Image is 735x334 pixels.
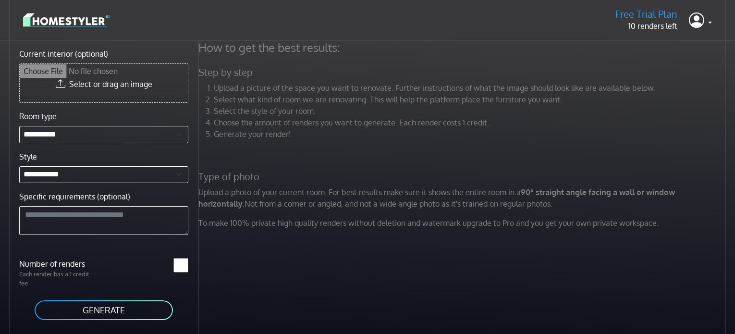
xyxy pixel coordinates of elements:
[34,299,174,321] button: GENERATE
[19,151,37,162] label: Style
[214,82,728,94] li: Upload a picture of the space you want to renovate. Further instructions of what the image should...
[193,66,734,78] h5: Step by step
[23,12,110,28] img: logo-3de290ba35641baa71223ecac5eacb59cb85b4c7fdf211dc9aaecaaee71ea2f8.svg
[19,48,108,60] label: Current interior (optional)
[615,20,677,32] p: 10 renders left
[13,270,104,288] p: Each render has a 1 credit fee
[193,217,734,229] p: To make 100% private high quality renders without deletion and watermark upgrade to Pro and you g...
[214,117,728,128] li: Choose the amount of renders you want to generate. Each render costs 1 credit.
[193,40,734,55] h4: How to get the best results:
[214,105,728,117] li: Select the style of your room.
[13,258,104,270] label: Number of renders
[214,94,728,105] li: Select what kind of room we are renovating. This will help the platform place the furniture you w...
[615,8,677,20] h5: Free Trial Plan
[19,111,57,122] label: Room type
[214,128,728,140] li: Generate your render!
[193,171,734,183] h5: Type of photo
[19,191,130,202] label: Specific requirements (optional)
[193,186,734,210] p: Upload a photo of your current room. For best results make sure it shows the entire room in a Not...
